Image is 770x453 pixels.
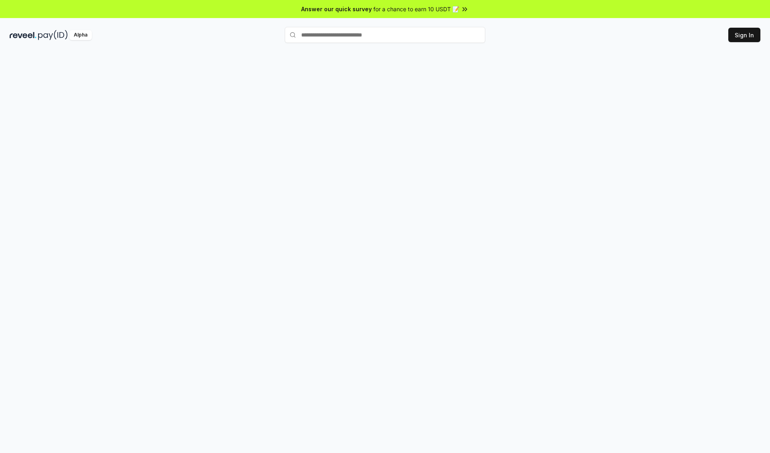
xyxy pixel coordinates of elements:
img: reveel_dark [10,30,36,40]
span: Answer our quick survey [301,5,372,13]
span: for a chance to earn 10 USDT 📝 [373,5,459,13]
div: Alpha [69,30,92,40]
img: pay_id [38,30,68,40]
button: Sign In [728,28,760,42]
